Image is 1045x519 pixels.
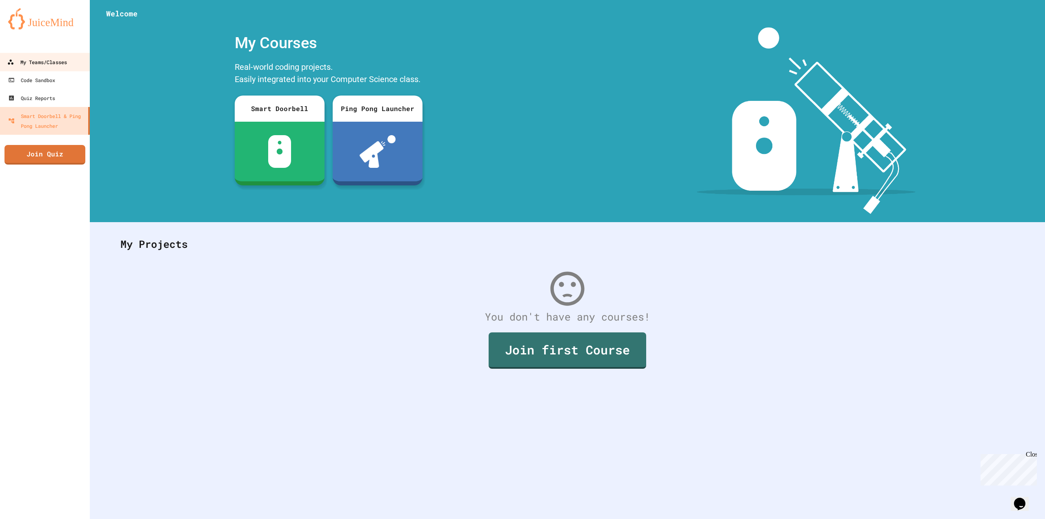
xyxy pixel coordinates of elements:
[697,27,916,214] img: banner-image-my-projects.png
[235,96,325,122] div: Smart Doorbell
[360,135,396,168] img: ppl-with-ball.png
[231,27,427,59] div: My Courses
[8,93,55,103] div: Quiz Reports
[4,145,85,165] a: Join Quiz
[333,96,422,122] div: Ping Pong Launcher
[1011,486,1037,511] iframe: chat widget
[3,3,56,52] div: Chat with us now!Close
[112,309,1023,325] div: You don't have any courses!
[268,135,291,168] img: sdb-white.svg
[7,57,67,67] div: My Teams/Classes
[8,8,82,29] img: logo-orange.svg
[112,228,1023,260] div: My Projects
[489,332,646,369] a: Join first Course
[231,59,427,89] div: Real-world coding projects. Easily integrated into your Computer Science class.
[977,451,1037,486] iframe: chat widget
[8,75,55,85] div: Code Sandbox
[8,111,85,131] div: Smart Doorbell & Ping Pong Launcher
